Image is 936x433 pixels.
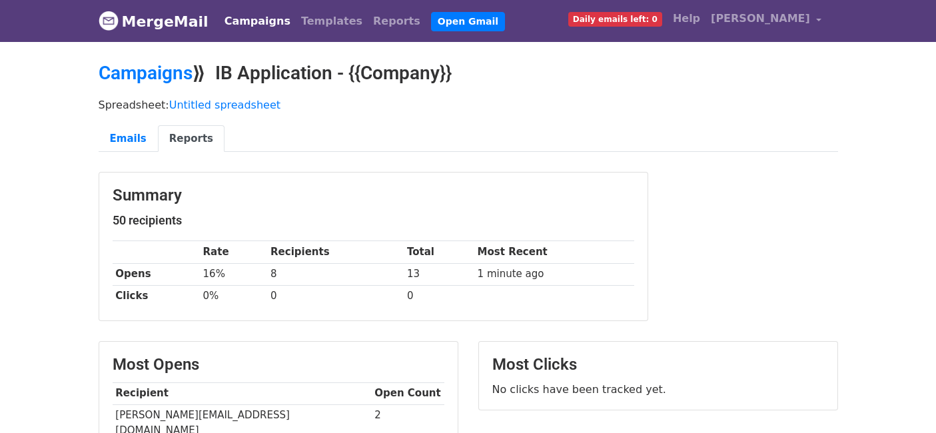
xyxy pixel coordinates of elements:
th: Rate [200,241,268,263]
th: Opens [113,263,200,285]
td: 8 [267,263,404,285]
h3: Summary [113,186,634,205]
td: 0 [267,285,404,307]
a: Campaigns [99,62,193,84]
td: 13 [404,263,474,285]
a: Untitled spreadsheet [169,99,280,111]
a: Reports [158,125,225,153]
a: MergeMail [99,7,209,35]
p: Spreadsheet: [99,98,838,112]
a: Daily emails left: 0 [563,5,668,32]
td: 1 minute ago [474,263,634,285]
th: Recipients [267,241,404,263]
img: MergeMail logo [99,11,119,31]
th: Most Recent [474,241,634,263]
a: [PERSON_NAME] [705,5,827,37]
a: Help [668,5,705,32]
td: 16% [200,263,268,285]
h2: ⟫ IB Application - {{Company}} [99,62,838,85]
span: Daily emails left: 0 [568,12,662,27]
h3: Most Clicks [492,355,824,374]
a: Templates [296,8,368,35]
th: Total [404,241,474,263]
th: Recipient [113,382,372,404]
h3: Most Opens [113,355,444,374]
td: 0 [404,285,474,307]
a: Open Gmail [431,12,505,31]
h5: 50 recipients [113,213,634,228]
th: Clicks [113,285,200,307]
p: No clicks have been tracked yet. [492,382,824,396]
a: Emails [99,125,158,153]
span: [PERSON_NAME] [711,11,810,27]
th: Open Count [372,382,444,404]
a: Campaigns [219,8,296,35]
a: Reports [368,8,426,35]
td: 0% [200,285,268,307]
